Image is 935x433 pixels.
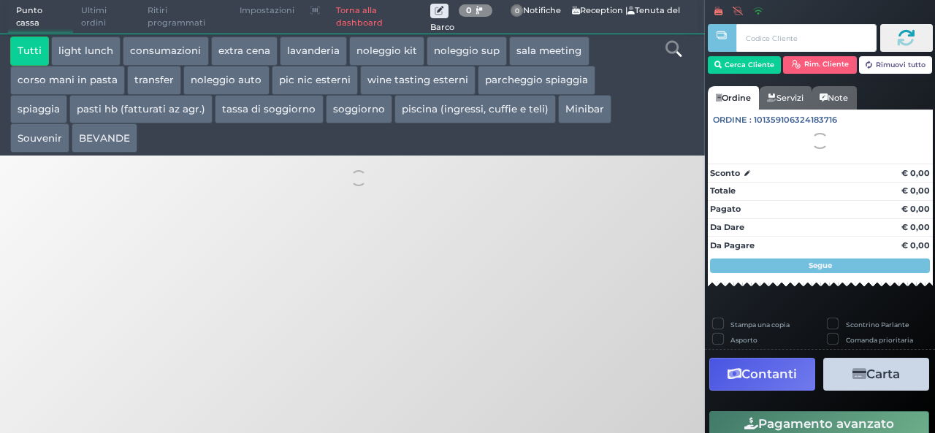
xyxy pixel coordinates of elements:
strong: Segue [809,261,832,270]
a: Torna alla dashboard [328,1,430,34]
button: Contanti [709,358,815,391]
button: tassa di soggiorno [215,95,323,124]
button: transfer [127,66,181,95]
a: Servizi [759,86,812,110]
span: 0 [511,4,524,18]
strong: Pagato [710,204,741,214]
button: sala meeting [509,37,589,66]
button: corso mani in pasta [10,66,125,95]
button: noleggio auto [183,66,269,95]
label: Stampa una copia [730,320,790,329]
strong: € 0,00 [901,204,930,214]
button: Cerca Cliente [708,56,782,74]
button: Tutti [10,37,49,66]
label: Comanda prioritaria [846,335,913,345]
button: BEVANDE [72,123,137,153]
span: Ordine : [713,114,752,126]
strong: € 0,00 [901,240,930,250]
button: spiaggia [10,95,67,124]
button: Souvenir [10,123,69,153]
button: wine tasting esterni [360,66,476,95]
button: noleggio sup [427,37,507,66]
button: Rim. Cliente [783,56,857,74]
label: Scontrino Parlante [846,320,909,329]
label: Asporto [730,335,757,345]
button: Rimuovi tutto [859,56,933,74]
strong: Da Dare [710,222,744,232]
button: pic nic esterni [272,66,358,95]
strong: Totale [710,185,736,196]
span: Punto cassa [8,1,74,34]
button: extra cena [211,37,278,66]
span: Impostazioni [232,1,302,21]
a: Ordine [708,86,759,110]
strong: € 0,00 [901,168,930,178]
strong: Da Pagare [710,240,755,250]
button: piscina (ingressi, cuffie e teli) [394,95,556,124]
button: noleggio kit [349,37,424,66]
button: pasti hb (fatturati az agr.) [69,95,213,124]
span: Ultimi ordini [73,1,140,34]
strong: Sconto [710,167,740,180]
strong: € 0,00 [901,222,930,232]
input: Codice Cliente [736,24,876,52]
button: parcheggio spiaggia [478,66,595,95]
button: consumazioni [123,37,208,66]
button: Minibar [558,95,611,124]
span: Ritiri programmati [140,1,232,34]
button: soggiorno [326,95,392,124]
button: light lunch [51,37,121,66]
button: lavanderia [280,37,347,66]
a: Note [812,86,856,110]
strong: € 0,00 [901,185,930,196]
b: 0 [466,5,472,15]
span: 101359106324183716 [754,114,837,126]
button: Carta [823,358,929,391]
